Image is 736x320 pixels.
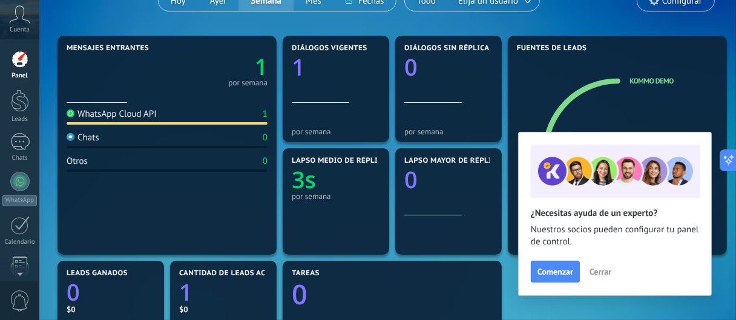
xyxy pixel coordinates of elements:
span: Comenzar [537,267,573,276]
div: Chats [2,154,38,162]
span: Diálogos vigentes [292,44,367,53]
span: Cerrar [590,267,611,276]
button: Comenzar [531,261,580,282]
text: 1 [179,276,192,308]
span: Fuentes de leads [517,44,587,53]
text: 1 [255,51,268,82]
div: Panel [2,72,38,80]
div: 0 [263,155,268,167]
text: 0 [67,276,80,308]
div: Chats [67,132,99,143]
span: Tareas [292,269,320,278]
div: 0 [263,132,268,143]
img: Chats [67,133,74,141]
text: 0 [404,51,418,83]
a: Kommo Demo [629,76,674,86]
text: 0 [292,276,307,313]
div: $0 [179,304,268,315]
div: WhatsApp Cloud API [67,108,157,120]
div: $0 [67,304,155,315]
text: 1 [292,51,305,83]
img: WhatsApp Cloud API [67,109,74,117]
div: por semana [404,127,493,136]
a: 0 [292,276,493,313]
span: Leads ganados [67,269,128,278]
button: Cerrar [584,263,617,281]
span: Diálogos sin réplica [404,44,490,53]
div: por semana [292,192,380,201]
span: Nuestros socios pueden configurar tu panel de control. [531,224,699,248]
div: Calendario [2,238,38,246]
span: Cantidad de leads activos [179,269,287,278]
div: Otros [67,155,88,167]
span: Lapso mayor de réplica [404,157,501,165]
a: 0 [67,276,155,308]
div: WhatsApp [2,195,37,206]
div: por semana [292,127,380,136]
text: 0 [404,164,418,195]
div: Leads [2,116,38,123]
text: 3s [292,164,316,195]
span: Mensajes entrantes [67,44,149,53]
div: por semana [228,80,268,86]
a: 1 [179,276,268,308]
span: Lapso medio de réplica [292,157,387,165]
div: 1 [263,108,268,120]
span: Cuenta [10,26,30,34]
a: 1 [167,51,268,82]
h2: ¿Necesitas ayuda de un experto? [531,207,699,219]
